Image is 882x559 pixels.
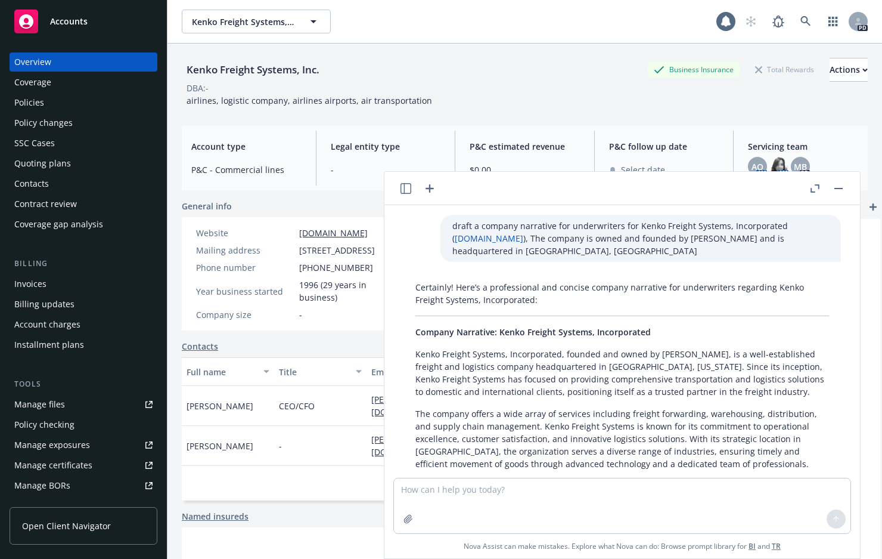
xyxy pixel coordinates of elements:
a: Overview [10,52,157,72]
a: Manage files [10,395,157,414]
a: SSC Cases [10,134,157,153]
a: Quoting plans [10,154,157,173]
span: Servicing team [748,140,858,153]
span: $0.00 [470,163,580,176]
div: DBA: - [187,82,209,94]
a: [DOMAIN_NAME] [455,233,523,244]
div: Kenko Freight Systems, Inc. [182,62,324,78]
a: [DOMAIN_NAME] [299,227,368,239]
div: Website [196,227,294,239]
div: Total Rewards [749,62,820,77]
a: Contract review [10,194,157,214]
a: [PERSON_NAME][EMAIL_ADDRESS][DOMAIN_NAME] [371,434,509,458]
span: MB [794,160,807,173]
span: P&C estimated revenue [470,140,580,153]
a: Policy checking [10,415,157,434]
a: Start snowing [739,10,763,33]
div: SSC Cases [14,134,55,153]
span: [PERSON_NAME] [187,440,253,452]
a: Manage exposures [10,436,157,455]
div: Manage BORs [14,476,70,495]
span: - [299,308,302,321]
p: Kenko Freight Systems, Incorporated, founded and owned by [PERSON_NAME], is a well-established fr... [415,348,829,398]
a: Billing updates [10,295,157,314]
a: Summary of insurance [10,496,157,515]
span: Legal entity type [331,140,441,153]
a: Search [794,10,818,33]
span: AO [751,160,763,173]
span: Select date [621,163,665,176]
span: Company Narrative: Kenko Freight Systems, Incorporated [415,326,651,338]
div: Invoices [14,274,46,294]
div: Summary of insurance [14,496,105,515]
div: Year business started [196,285,294,298]
span: - [331,163,441,176]
span: CEO/CFO [279,400,315,412]
span: P&C - Commercial lines [191,163,302,176]
button: Kenko Freight Systems, Inc. [182,10,331,33]
a: Accounts [10,5,157,38]
a: Account charges [10,315,157,334]
div: Mailing address [196,244,294,257]
a: Policy changes [10,113,157,132]
div: Installment plans [14,335,84,354]
a: Coverage [10,73,157,92]
span: Open Client Navigator [22,520,111,532]
div: Company size [196,308,294,321]
div: Full name [187,366,256,378]
span: 1996 (29 years in business) [299,279,394,304]
a: Invoices [10,274,157,294]
span: [PERSON_NAME] [187,400,253,412]
a: add [866,200,880,214]
div: Policy checking [14,415,74,434]
div: Phone number [196,261,294,274]
span: Accounts [50,17,88,26]
div: Actions [830,58,868,81]
a: Contacts [10,174,157,193]
button: Full name [182,357,274,386]
button: Title [274,357,367,386]
div: Contract review [14,194,77,214]
img: photo [769,157,788,176]
p: draft a company narrative for underwriters for Kenko Freight Systems, Incorporated ( ), The compa... [452,220,829,257]
div: Policies [14,93,44,112]
span: P&C follow up date [609,140,719,153]
div: Account charges [14,315,80,334]
span: Nova Assist can make mistakes. Explore what Nova can do: Browse prompt library for and [389,534,855,558]
div: Business Insurance [648,62,740,77]
span: airlines, logistic company, airlines airports, air transportation [187,95,432,106]
span: [STREET_ADDRESS] [299,244,375,257]
a: TR [772,541,781,551]
button: Actions [830,58,868,82]
div: Policy changes [14,113,73,132]
a: Policies [10,93,157,112]
a: BI [749,541,756,551]
span: Account type [191,140,302,153]
span: [PHONE_NUMBER] [299,261,373,274]
span: General info [182,200,232,212]
a: Switch app [821,10,845,33]
a: Installment plans [10,335,157,354]
div: Quoting plans [14,154,71,173]
p: Certainly! Here’s a professional and concise company narrative for underwriters regarding Kenko F... [415,281,829,306]
div: Contacts [14,174,49,193]
button: Email [367,357,521,386]
div: Billing [10,258,157,270]
span: Kenko Freight Systems, Inc. [192,16,295,28]
a: Manage certificates [10,456,157,475]
a: [PERSON_NAME][EMAIL_ADDRESS][DOMAIN_NAME] [371,394,509,418]
a: Named insureds [182,510,249,523]
div: Manage certificates [14,456,92,475]
div: Billing updates [14,295,74,314]
span: - [279,440,282,452]
div: Coverage [14,73,51,92]
a: Coverage gap analysis [10,215,157,234]
a: Manage BORs [10,476,157,495]
a: Report a Bug [766,10,790,33]
div: Tools [10,378,157,390]
div: Coverage gap analysis [14,215,103,234]
div: Title [279,366,349,378]
a: Contacts [182,340,218,353]
div: Overview [14,52,51,72]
